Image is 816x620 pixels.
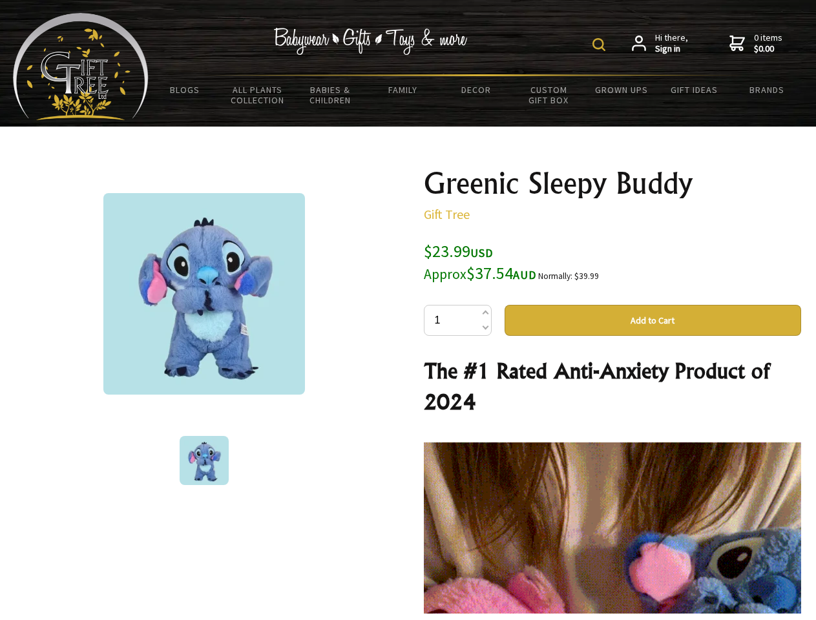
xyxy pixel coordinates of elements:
[512,76,585,114] a: Custom Gift Box
[424,358,769,415] strong: The #1 Rated Anti-Anxiety Product of 2024
[658,76,731,103] a: Gift Ideas
[655,32,688,55] span: Hi there,
[424,168,801,199] h1: Greenic Sleepy Buddy
[585,76,658,103] a: Grown Ups
[103,193,305,395] img: Greenic Sleepy Buddy
[538,271,599,282] small: Normally: $39.99
[13,13,149,120] img: Babyware - Gifts - Toys and more...
[424,240,536,284] span: $23.99 $37.54
[632,32,688,55] a: Hi there,Sign in
[439,76,512,103] a: Decor
[731,76,804,103] a: Brands
[729,32,782,55] a: 0 items$0.00
[513,267,536,282] span: AUD
[424,206,470,222] a: Gift Tree
[505,305,801,336] button: Add to Cart
[274,28,468,55] img: Babywear - Gifts - Toys & more
[754,43,782,55] strong: $0.00
[424,265,466,283] small: Approx
[592,38,605,51] img: product search
[367,76,440,103] a: Family
[222,76,295,114] a: All Plants Collection
[655,43,688,55] strong: Sign in
[470,245,493,260] span: USD
[294,76,367,114] a: Babies & Children
[149,76,222,103] a: BLOGS
[754,32,782,55] span: 0 items
[180,436,229,485] img: Greenic Sleepy Buddy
